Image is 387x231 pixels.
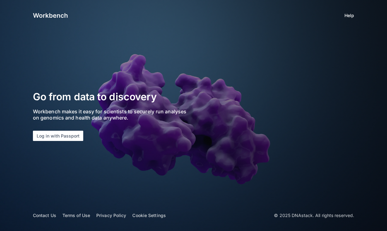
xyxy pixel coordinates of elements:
[274,212,354,219] p: © 2025 DNAstack. All rights reserved.
[33,109,193,121] p: Workbench makes it easy for scientists to securely run analyses on genomics and health data anywh...
[33,131,83,141] button: Log in with Passport
[62,213,90,218] a: Terms of Use
[344,12,354,19] a: Help
[96,213,126,218] a: Privacy Policy
[33,12,68,19] img: logo
[33,213,56,218] a: Contact Us
[33,90,235,104] h2: Go from data to discovery
[132,213,166,218] a: Cookie Settings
